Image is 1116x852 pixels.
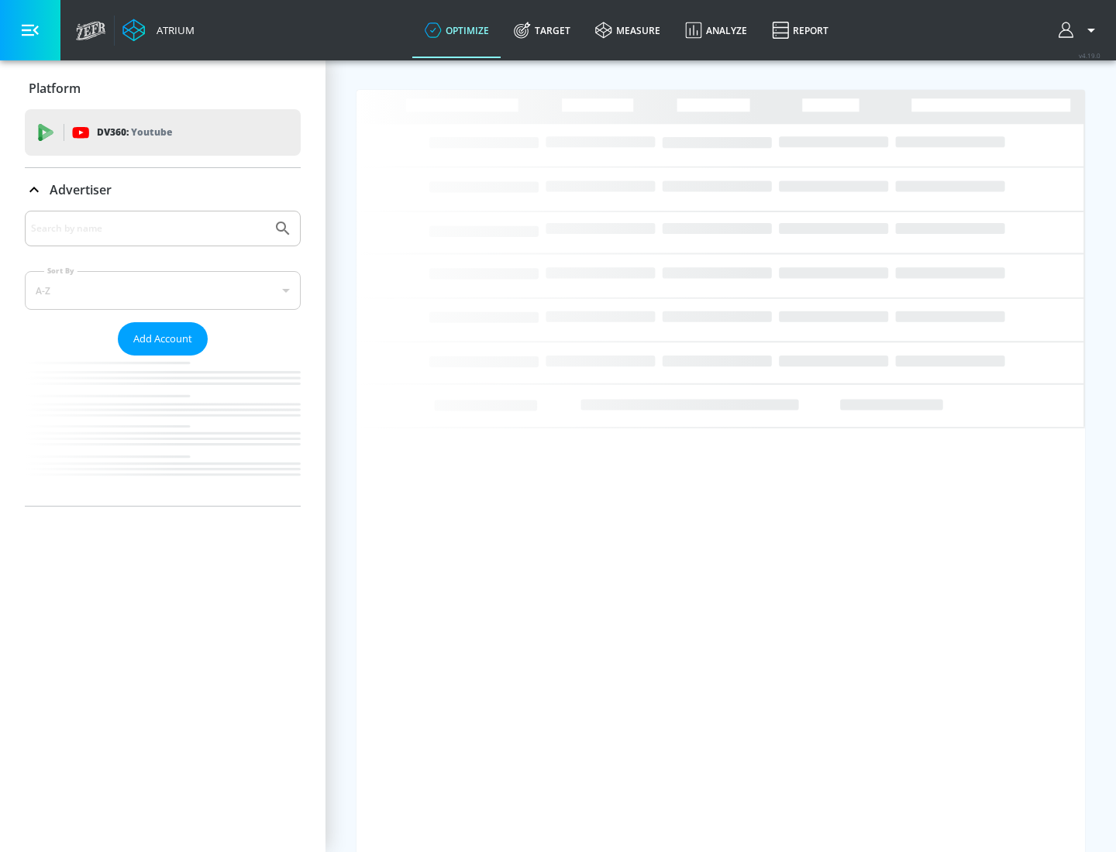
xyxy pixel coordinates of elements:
[673,2,759,58] a: Analyze
[29,80,81,97] p: Platform
[1079,51,1100,60] span: v 4.19.0
[25,271,301,310] div: A-Z
[25,109,301,156] div: DV360: Youtube
[25,67,301,110] div: Platform
[25,356,301,506] nav: list of Advertiser
[583,2,673,58] a: measure
[118,322,208,356] button: Add Account
[501,2,583,58] a: Target
[412,2,501,58] a: optimize
[44,266,77,276] label: Sort By
[25,168,301,211] div: Advertiser
[133,330,192,348] span: Add Account
[97,124,172,141] p: DV360:
[150,23,195,37] div: Atrium
[122,19,195,42] a: Atrium
[25,211,301,506] div: Advertiser
[759,2,841,58] a: Report
[50,181,112,198] p: Advertiser
[31,218,266,239] input: Search by name
[131,124,172,140] p: Youtube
